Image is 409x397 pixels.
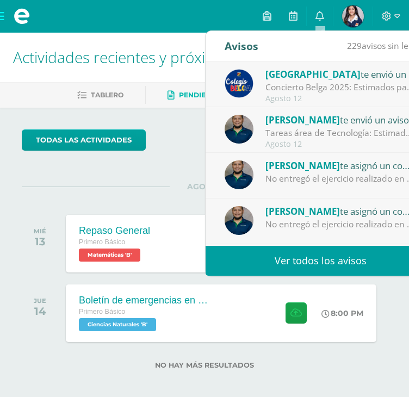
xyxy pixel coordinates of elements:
span: [PERSON_NAME] [265,205,340,218]
span: Matemáticas 'B' [79,249,140,262]
img: 919ad801bb7643f6f997765cf4083301.png [225,69,253,98]
span: 229 [347,40,362,52]
img: d75c63bec02e1283ee24e764633d115c.png [225,206,253,235]
div: Avisos [225,31,258,61]
img: d75c63bec02e1283ee24e764633d115c.png [225,160,253,189]
span: Ciencias Naturales 'B' [79,318,156,331]
div: 13 [34,235,46,248]
span: [GEOGRAPHIC_DATA] [265,68,361,80]
a: todas las Actividades [22,129,146,151]
span: Primero Básico [79,308,125,315]
a: Tablero [77,86,123,104]
a: Pendientes de entrega [168,86,272,104]
div: MIÉ [34,227,46,235]
span: Pendientes de entrega [179,91,272,99]
div: JUE [34,297,46,305]
div: Boletín de emergencias en [GEOGRAPHIC_DATA] [79,295,209,306]
span: AGOSTO [170,182,239,191]
div: 14 [34,305,46,318]
span: Primero Básico [79,238,125,246]
img: d75c63bec02e1283ee24e764633d115c.png [225,115,253,144]
span: [PERSON_NAME] [265,114,340,126]
div: 8:00 PM [321,308,363,318]
span: Actividades recientes y próximas [13,47,234,67]
div: Repaso General [79,225,150,237]
img: 17d7198f9e9916a0a5a90e0f2861442d.png [342,5,364,27]
span: Tablero [91,91,123,99]
span: [PERSON_NAME] [265,159,340,172]
label: No hay más resultados [22,361,387,369]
